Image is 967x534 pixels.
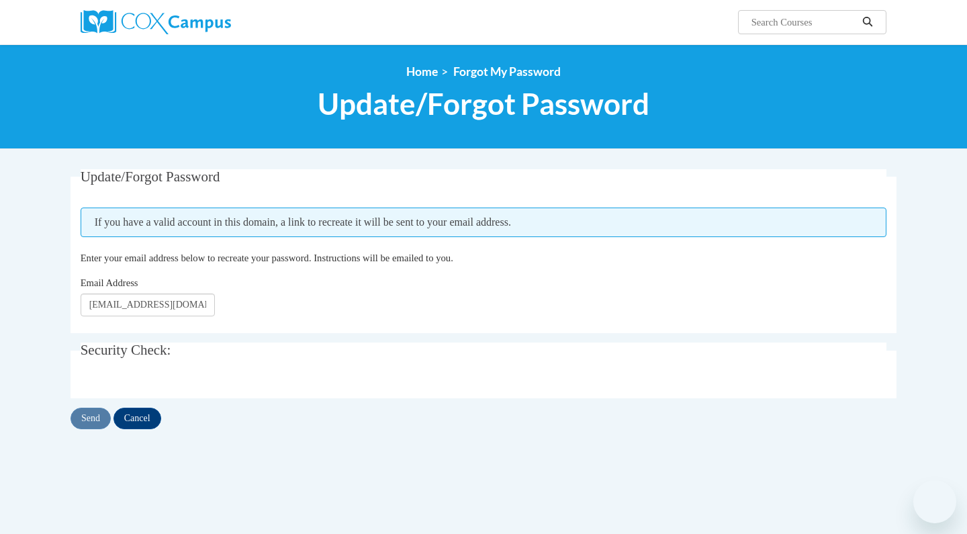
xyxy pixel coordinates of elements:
[81,10,231,34] img: Cox Campus
[81,342,171,358] span: Security Check:
[81,294,215,316] input: Email
[750,14,858,30] input: Search Courses
[858,14,878,30] button: Search
[81,208,887,237] span: If you have a valid account in this domain, a link to recreate it will be sent to your email addr...
[113,408,161,429] input: Cancel
[453,64,561,79] span: Forgot My Password
[81,10,336,34] a: Cox Campus
[81,277,138,288] span: Email Address
[318,86,649,122] span: Update/Forgot Password
[81,253,453,263] span: Enter your email address below to recreate your password. Instructions will be emailed to you.
[81,169,220,185] span: Update/Forgot Password
[913,480,956,523] iframe: Button to launch messaging window
[406,64,438,79] a: Home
